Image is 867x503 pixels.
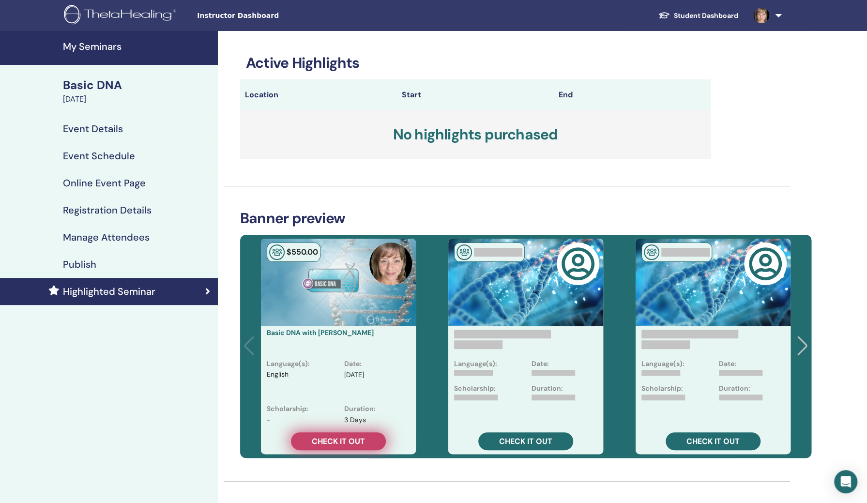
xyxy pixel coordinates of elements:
[267,328,374,337] a: Basic DNA with [PERSON_NAME]
[554,79,711,110] th: End
[719,359,736,369] p: Date:
[267,404,308,414] p: Scholarship :
[748,247,782,281] img: user-circle-regular.svg
[240,54,711,72] h3: Active Highlights
[644,244,659,260] img: In-Person Seminar
[754,8,769,23] img: default.jpg
[64,5,180,27] img: logo.png
[344,404,376,414] p: Duration :
[454,359,497,369] p: Language(s):
[63,231,150,243] h4: Manage Attendees
[63,41,212,52] h4: My Seminars
[834,470,857,493] div: Open Intercom Messenger
[267,359,310,369] p: Language(s) :
[287,247,318,257] span: $ 550 .00
[344,359,362,369] p: Date :
[454,383,496,394] p: Scholarship:
[63,93,212,105] div: [DATE]
[651,7,746,25] a: Student Dashboard
[561,247,595,281] img: user-circle-regular.svg
[63,204,152,216] h4: Registration Details
[267,370,289,396] p: English
[719,383,750,394] p: Duration:
[686,436,740,446] span: Check it out
[269,244,285,260] img: In-Person Seminar
[240,110,711,159] h3: No highlights purchased
[63,77,212,93] div: Basic DNA
[344,370,364,380] p: [DATE]
[291,432,386,450] a: Check it out
[532,383,563,394] p: Duration:
[344,415,366,425] p: 3 Days
[197,11,342,21] span: Instructor Dashboard
[397,79,554,110] th: Start
[456,244,472,260] img: In-Person Seminar
[63,123,123,135] h4: Event Details
[63,150,135,162] h4: Event Schedule
[63,177,146,189] h4: Online Event Page
[57,77,218,105] a: Basic DNA[DATE]
[532,359,549,369] p: Date:
[63,286,155,297] h4: Highlighted Seminar
[240,210,811,227] h3: Banner preview
[312,436,365,446] span: Check it out
[63,259,96,270] h4: Publish
[499,436,552,446] span: Check it out
[658,11,670,19] img: graduation-cap-white.svg
[641,383,683,394] p: Scholarship:
[369,243,412,285] img: default.jpg
[267,415,271,425] p: -
[641,359,684,369] p: Language(s):
[240,79,397,110] th: Location
[666,432,761,450] a: Check it out
[478,432,573,450] a: Check it out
